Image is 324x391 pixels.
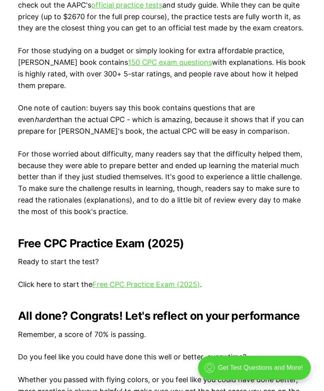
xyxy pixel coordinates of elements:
[34,115,57,124] em: harder
[18,329,306,341] p: Remember, a score of 70% is passing.
[91,1,162,9] a: official practice tests
[18,309,306,322] h2: All done? Congrats! Let's reflect on your performance
[191,352,324,391] iframe: portal-trigger
[18,351,306,363] p: Do you feel like you could have done this well or better, every time?
[18,148,306,218] p: For those worried about difficulty, many readers say that the difficulty helped them, because the...
[18,237,306,250] h2: Free CPC Practice Exam (2025)
[18,279,306,291] p: Click here to start the .
[18,102,306,137] p: One note of caution: buyers say this book contains questions that are even than the actual CPC - ...
[128,58,212,66] a: 150 CPC exam questions
[18,256,306,268] p: Ready to start the test?
[18,45,306,91] p: For those studying on a budget or simply looking for extra affordable practice, [PERSON_NAME] boo...
[92,280,200,289] a: Free CPC Practice Exam (2025)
